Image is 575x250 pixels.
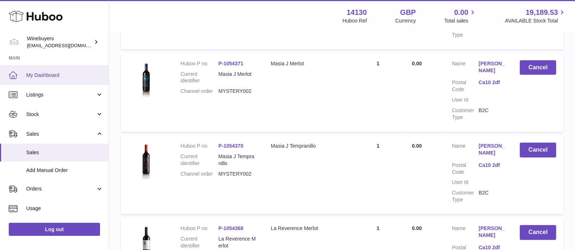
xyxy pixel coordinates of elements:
a: Ca10 2df [479,162,505,169]
dd: La Reverence Merlot [218,235,256,249]
a: 19,189.53 AVAILABLE Stock Total [505,8,566,24]
a: [PERSON_NAME] [479,225,505,239]
span: Listings [26,91,96,98]
button: Cancel [520,143,556,157]
img: internalAdmin-14130@internal.huboo.com [9,37,20,48]
button: Cancel [520,225,556,240]
span: 0.00 [412,225,422,231]
dt: Current identifier [180,71,218,85]
div: Winebuyers [27,35,92,49]
span: Total sales [444,17,476,24]
dt: Customer Type [452,107,479,121]
dt: Channel order [180,171,218,177]
td: 1 [351,135,404,214]
span: My Dashboard [26,72,103,79]
a: Ca10 2df [479,79,505,86]
td: 1 [351,53,404,132]
dt: Postal Code [452,79,479,93]
div: Huboo Ref [343,17,367,24]
dt: User Id [452,97,479,103]
dd: MYSTERY002 [218,171,256,177]
span: Orders [26,185,96,192]
dd: MYSTERY002 [218,88,256,95]
dt: User Id [452,179,479,186]
a: P-1054371 [218,61,243,66]
dt: Postal Code [452,162,479,176]
div: La Reverence Merlot [271,225,344,232]
img: 1755001043.jpg [128,60,164,97]
dt: Current identifier [180,153,218,167]
span: 0.00 [454,8,468,17]
strong: GBP [400,8,416,17]
dd: Masia J Tempranillo [218,153,256,167]
dd: B2C [479,107,505,121]
dd: B2C [479,189,505,203]
span: Stock [26,111,96,118]
button: Cancel [520,60,556,75]
span: Usage [26,205,103,212]
a: P-1054370 [218,143,243,149]
span: Add Manual Order [26,167,103,174]
dt: Huboo P no [180,143,218,149]
img: 1755000993.jpg [128,143,164,179]
dt: Name [452,60,479,76]
a: Log out [9,223,100,236]
div: Masia J Merlot [271,60,344,67]
span: 19,189.53 [526,8,558,17]
dt: Customer Type [452,189,479,203]
dt: Name [452,143,479,158]
a: 0.00 Total sales [444,8,476,24]
a: P-1054368 [218,225,243,231]
span: Sales [26,131,96,138]
div: Currency [395,17,416,24]
dt: Huboo P no [180,60,218,67]
span: [EMAIL_ADDRESS][DOMAIN_NAME] [27,42,107,48]
span: AVAILABLE Stock Total [505,17,566,24]
strong: 14130 [347,8,367,17]
a: [PERSON_NAME] [479,60,505,74]
span: 0.00 [412,61,422,66]
dt: Current identifier [180,235,218,249]
dt: Channel order [180,88,218,95]
dd: Masia J Merlot [218,71,256,85]
a: [PERSON_NAME] [479,143,505,156]
span: 0.00 [412,143,422,149]
div: Masia J Tempranillo [271,143,344,149]
dt: Name [452,225,479,241]
dt: Huboo P no [180,225,218,232]
span: Sales [26,149,103,156]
